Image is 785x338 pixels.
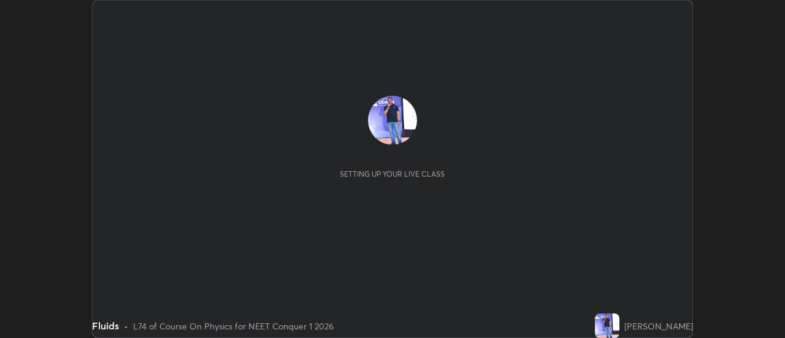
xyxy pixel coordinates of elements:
div: [PERSON_NAME] [624,320,693,332]
div: L74 of Course On Physics for NEET Conquer 1 2026 [133,320,334,332]
div: Fluids [92,318,119,333]
img: f51fef33667341698825c77594be1dc1.jpg [595,313,619,338]
div: • [124,320,128,332]
img: f51fef33667341698825c77594be1dc1.jpg [368,96,417,145]
div: Setting up your live class [340,169,445,179]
